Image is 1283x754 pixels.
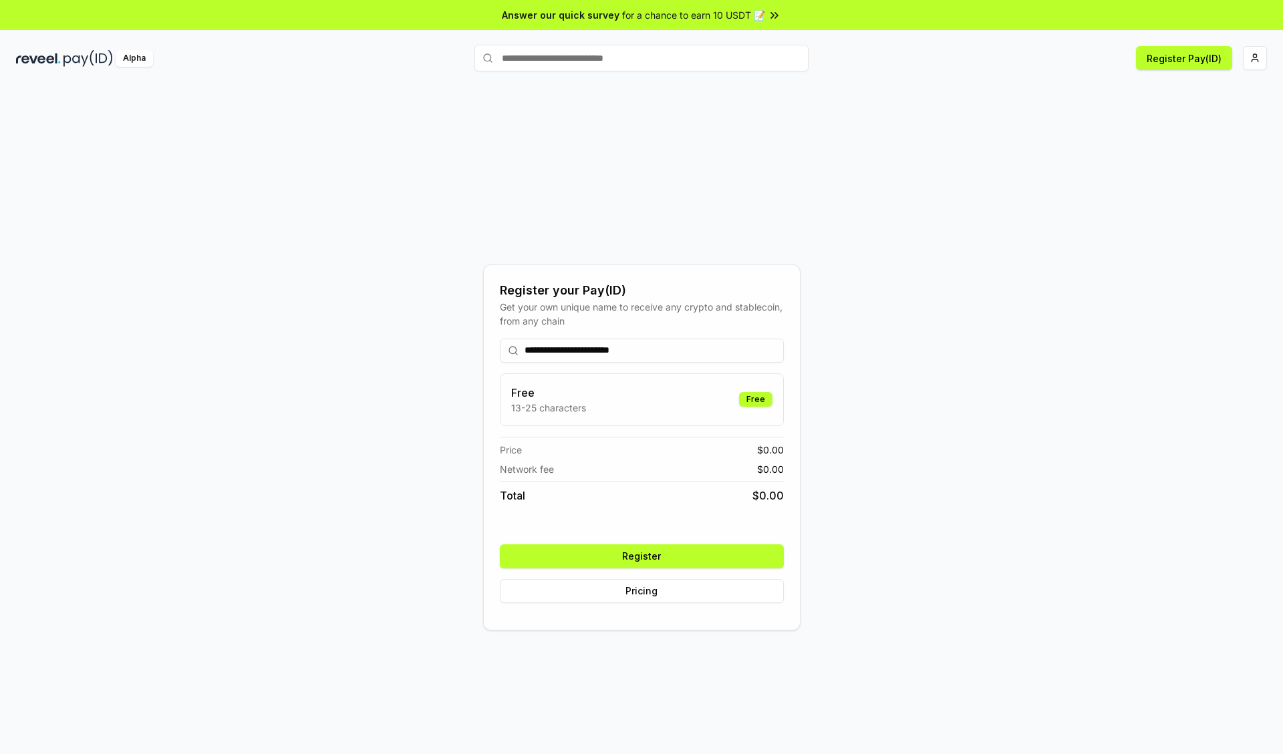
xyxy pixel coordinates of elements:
[511,385,586,401] h3: Free
[500,300,784,328] div: Get your own unique name to receive any crypto and stablecoin, from any chain
[500,544,784,568] button: Register
[500,462,554,476] span: Network fee
[500,579,784,603] button: Pricing
[116,50,153,67] div: Alpha
[500,281,784,300] div: Register your Pay(ID)
[500,443,522,457] span: Price
[622,8,765,22] span: for a chance to earn 10 USDT 📝
[500,488,525,504] span: Total
[757,443,784,457] span: $ 0.00
[739,392,772,407] div: Free
[757,462,784,476] span: $ 0.00
[16,50,61,67] img: reveel_dark
[752,488,784,504] span: $ 0.00
[502,8,619,22] span: Answer our quick survey
[1136,46,1232,70] button: Register Pay(ID)
[511,401,586,415] p: 13-25 characters
[63,50,113,67] img: pay_id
